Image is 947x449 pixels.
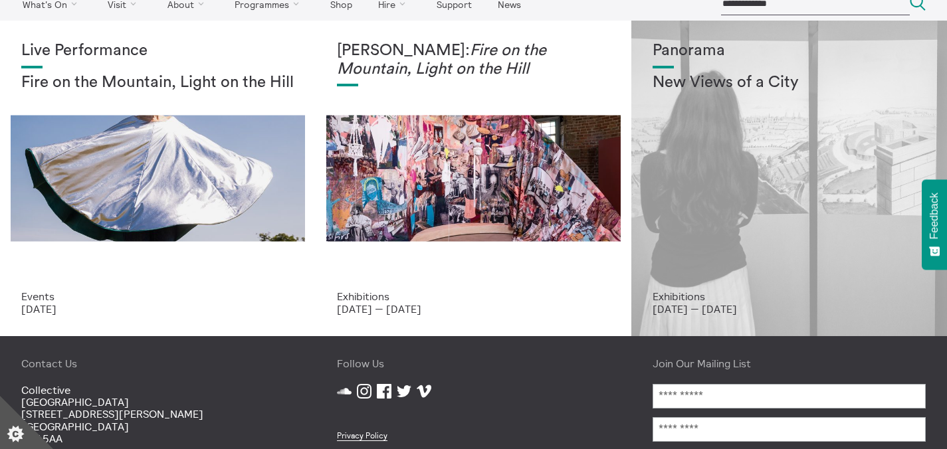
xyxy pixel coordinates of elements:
[653,74,926,92] h2: New Views of a City
[653,303,926,315] p: [DATE] — [DATE]
[21,74,294,92] h2: Fire on the Mountain, Light on the Hill
[337,430,387,441] a: Privacy Policy
[653,290,926,302] p: Exhibitions
[21,357,294,369] h4: Contact Us
[316,21,631,336] a: Photo: Eoin Carey [PERSON_NAME]:Fire on the Mountain, Light on the Hill Exhibitions [DATE] — [DATE]
[21,303,294,315] p: [DATE]
[653,357,926,369] h4: Join Our Mailing List
[21,290,294,302] p: Events
[631,21,947,336] a: Collective Panorama June 2025 small file 8 Panorama New Views of a City Exhibitions [DATE] — [DATE]
[922,179,947,270] button: Feedback - Show survey
[653,42,926,60] h1: Panorama
[928,193,940,239] span: Feedback
[21,384,294,445] p: Collective [GEOGRAPHIC_DATA] [STREET_ADDRESS][PERSON_NAME] [GEOGRAPHIC_DATA] EH7 5AA
[337,43,546,77] em: Fire on the Mountain, Light on the Hill
[21,42,294,60] h1: Live Performance
[337,290,610,302] p: Exhibitions
[337,303,610,315] p: [DATE] — [DATE]
[337,42,610,78] h1: [PERSON_NAME]:
[337,357,610,369] h4: Follow Us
